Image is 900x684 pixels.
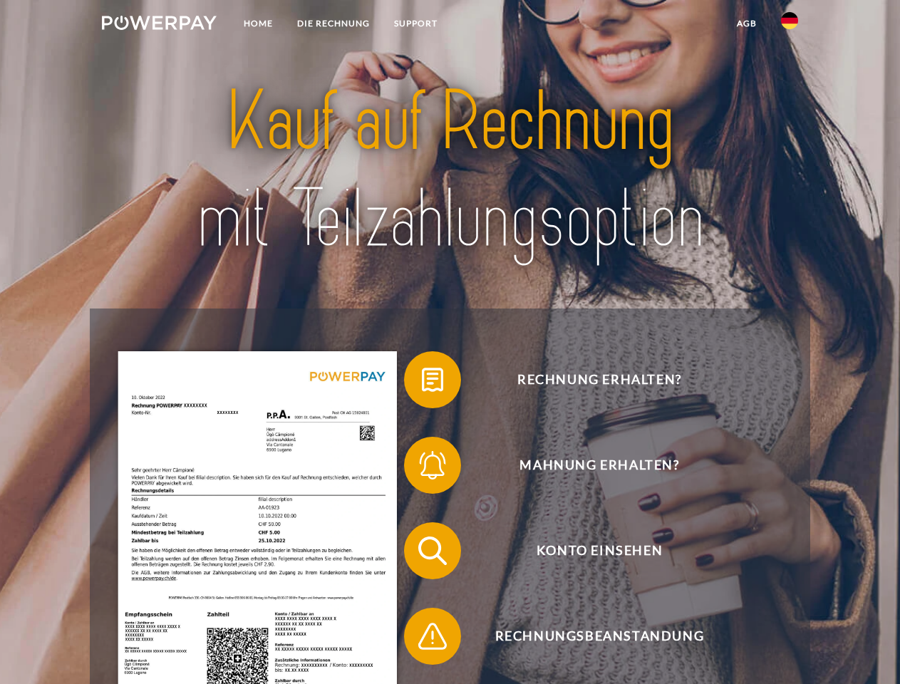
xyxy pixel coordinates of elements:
img: de [781,12,798,29]
span: Mahnung erhalten? [425,437,774,494]
button: Rechnungsbeanstandung [404,608,775,665]
img: qb_bill.svg [415,362,450,398]
a: SUPPORT [382,11,450,36]
img: logo-powerpay-white.svg [102,16,217,30]
a: agb [725,11,769,36]
button: Rechnung erhalten? [404,351,775,408]
img: title-powerpay_de.svg [136,68,764,273]
button: Konto einsehen [404,522,775,579]
span: Rechnung erhalten? [425,351,774,408]
img: qb_search.svg [415,533,450,569]
img: qb_bell.svg [415,447,450,483]
span: Konto einsehen [425,522,774,579]
a: DIE RECHNUNG [285,11,382,36]
img: qb_warning.svg [415,618,450,654]
button: Mahnung erhalten? [404,437,775,494]
span: Rechnungsbeanstandung [425,608,774,665]
a: Home [232,11,285,36]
